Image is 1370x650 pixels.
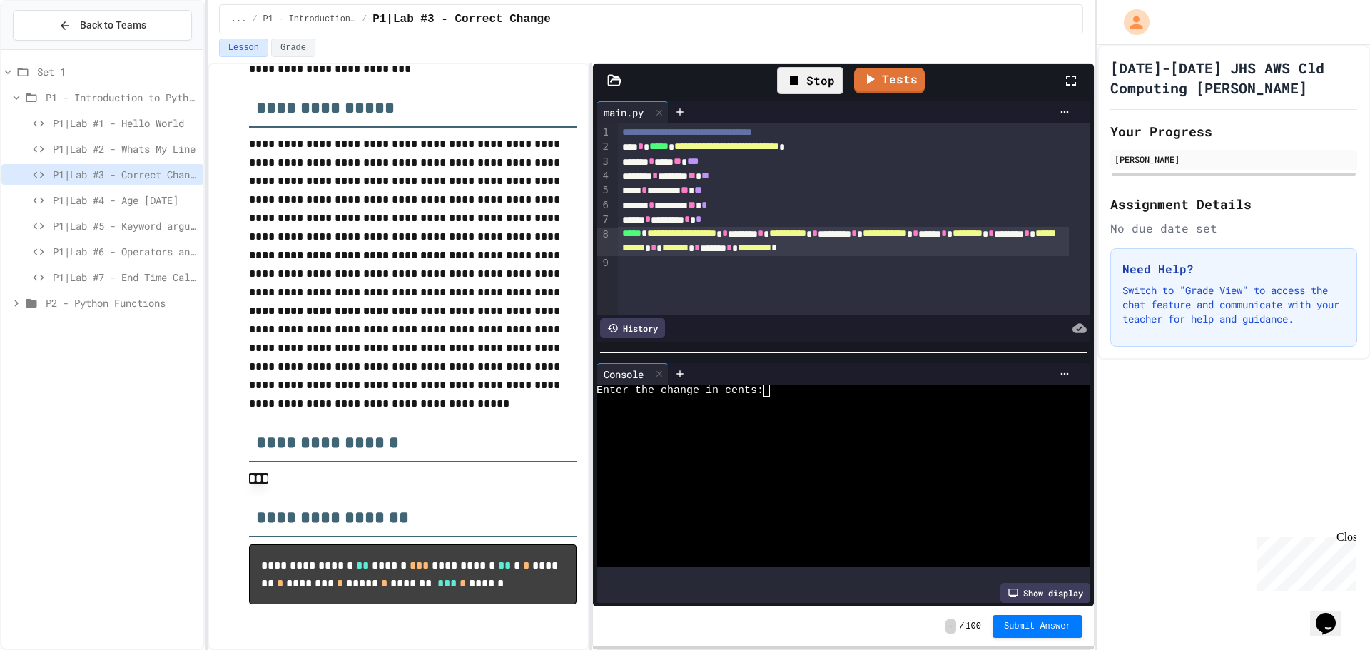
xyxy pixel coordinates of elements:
div: 6 [597,198,611,213]
div: Console [597,367,651,382]
span: Set 1 [37,64,198,79]
span: P2 - Python Functions [46,295,198,310]
span: P1|Lab #2 - Whats My Line [53,141,198,156]
h1: [DATE]-[DATE] JHS AWS Cld Computing [PERSON_NAME] [1110,58,1357,98]
div: 1 [597,126,611,140]
iframe: chat widget [1310,593,1356,636]
span: P1 - Introduction to Python [46,90,198,105]
h3: Need Help? [1122,260,1345,278]
span: - [945,619,956,634]
span: / [362,14,367,25]
div: My Account [1109,6,1153,39]
p: Switch to "Grade View" to access the chat feature and communicate with your teacher for help and ... [1122,283,1345,326]
div: Stop [777,67,843,94]
div: Chat with us now!Close [6,6,98,91]
div: 9 [597,256,611,270]
span: P1|Lab #5 - Keyword arguments in print [53,218,198,233]
span: P1|Lab #3 - Correct Change [372,11,551,28]
span: Submit Answer [1004,621,1071,632]
h2: Assignment Details [1110,194,1357,214]
span: ... [231,14,247,25]
div: 4 [597,169,611,183]
a: Tests [854,68,925,93]
span: P1|Lab #1 - Hello World [53,116,198,131]
span: P1 - Introduction to Python [263,14,356,25]
button: Lesson [219,39,268,57]
div: 8 [597,228,611,257]
div: 7 [597,213,611,227]
div: Show display [1000,583,1090,603]
iframe: chat widget [1252,531,1356,591]
span: P1|Lab #4 - Age [DATE] [53,193,198,208]
span: / [252,14,257,25]
span: Enter the change in cents: [597,385,763,397]
span: P1|Lab #6 - Operators and Expressions Lab [53,244,198,259]
button: Submit Answer [993,615,1082,638]
span: 100 [965,621,981,632]
span: / [959,621,964,632]
div: 5 [597,183,611,198]
h2: Your Progress [1110,121,1357,141]
span: P1|Lab #3 - Correct Change [53,167,198,182]
div: main.py [597,105,651,120]
span: Back to Teams [80,18,146,33]
div: Console [597,363,669,385]
div: main.py [597,101,669,123]
div: 2 [597,140,611,154]
span: P1|Lab #7 - End Time Calculation [53,270,198,285]
div: History [600,318,665,338]
button: Back to Teams [13,10,192,41]
button: Grade [271,39,315,57]
div: 3 [597,155,611,169]
div: [PERSON_NAME] [1115,153,1353,166]
div: No due date set [1110,220,1357,237]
